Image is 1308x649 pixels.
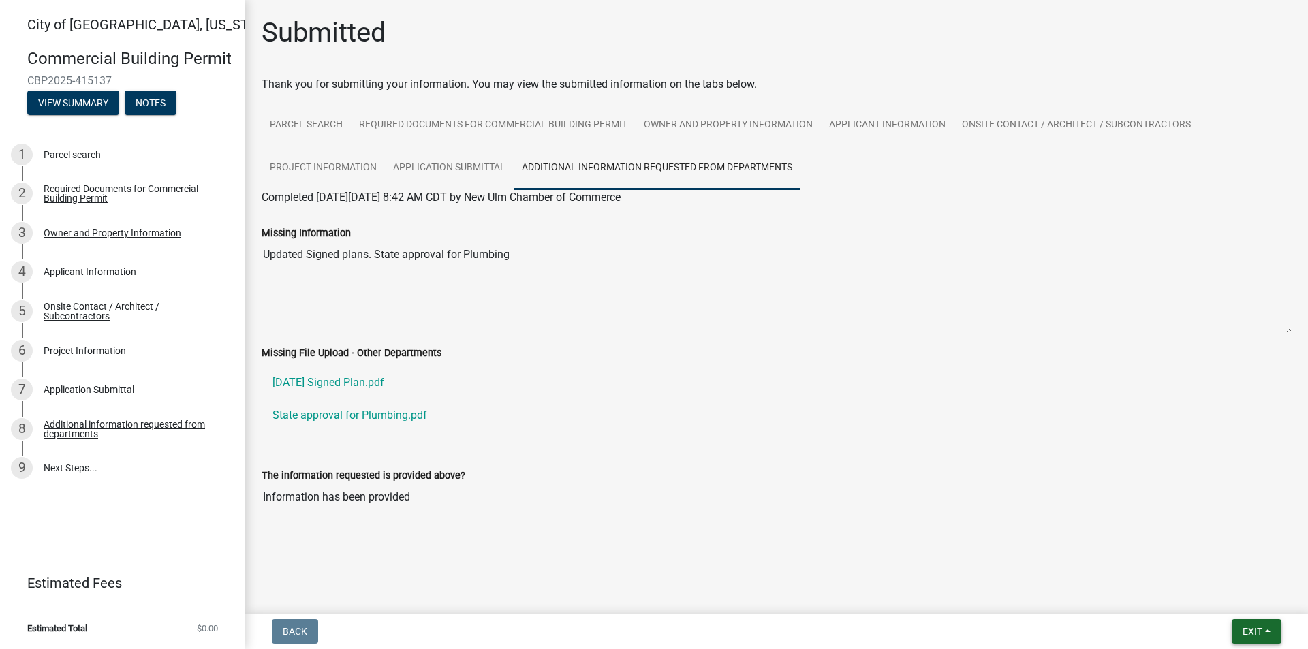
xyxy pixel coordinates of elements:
a: Project Information [262,146,385,190]
textarea: Updated Signed plans. State approval for Plumbing [262,241,1292,334]
div: Project Information [44,346,126,355]
div: 9 [11,457,33,479]
label: Missing File Upload - Other Departments [262,349,441,358]
span: CBP2025-415137 [27,74,218,87]
a: Additional information requested from departments [514,146,800,190]
div: Required Documents for Commercial Building Permit [44,184,223,203]
h4: Commercial Building Permit [27,49,234,69]
div: 3 [11,222,33,244]
button: Exit [1232,619,1281,644]
a: Parcel search [262,104,351,147]
a: [DATE] Signed Plan.pdf [262,366,1292,399]
div: 2 [11,183,33,204]
h1: Submitted [262,16,386,49]
a: Required Documents for Commercial Building Permit [351,104,636,147]
div: Onsite Contact / Architect / Subcontractors [44,302,223,321]
div: 5 [11,300,33,322]
div: 4 [11,261,33,283]
button: View Summary [27,91,119,115]
div: 6 [11,340,33,362]
a: Estimated Fees [11,569,223,597]
a: Onsite Contact / Architect / Subcontractors [954,104,1199,147]
div: Thank you for submitting your information. You may view the submitted information on the tabs below. [262,76,1292,93]
label: Missing Information [262,229,351,238]
a: Owner and Property Information [636,104,821,147]
button: Notes [125,91,176,115]
div: 8 [11,418,33,440]
wm-modal-confirm: Notes [125,98,176,109]
div: Application Submittal [44,385,134,394]
button: Back [272,619,318,644]
div: Parcel search [44,150,101,159]
div: 1 [11,144,33,165]
div: 7 [11,379,33,400]
div: Owner and Property Information [44,228,181,238]
div: Additional information requested from departments [44,420,223,439]
span: $0.00 [197,624,218,633]
label: The information requested is provided above? [262,471,465,481]
span: Estimated Total [27,624,87,633]
a: Applicant Information [821,104,954,147]
span: Exit [1243,626,1262,637]
span: Back [283,626,307,637]
a: State approval for Plumbing.pdf [262,399,1292,432]
span: City of [GEOGRAPHIC_DATA], [US_STATE] [27,16,275,33]
div: Applicant Information [44,267,136,276]
span: Completed [DATE][DATE] 8:42 AM CDT by New Ulm Chamber of Commerce [262,191,621,204]
a: Application Submittal [385,146,514,190]
wm-modal-confirm: Summary [27,98,119,109]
